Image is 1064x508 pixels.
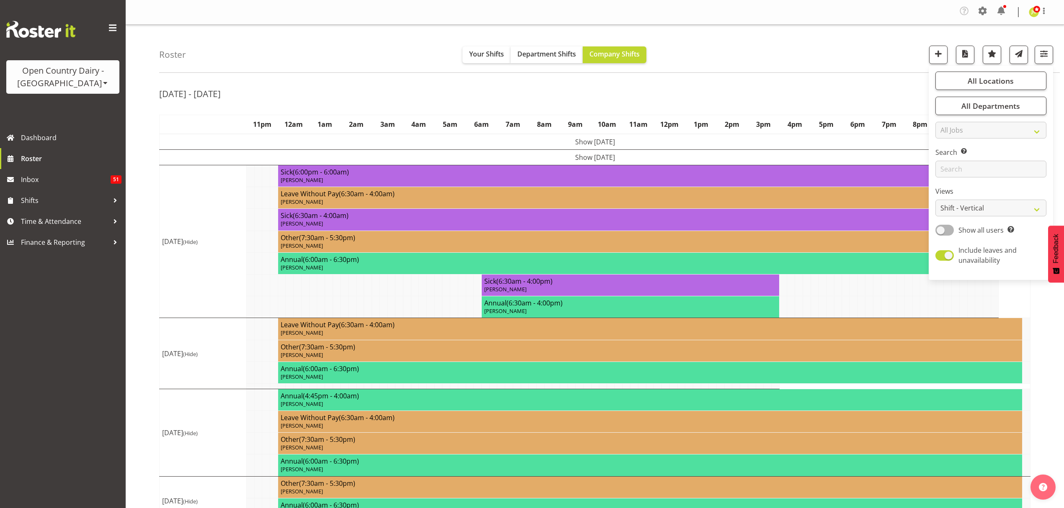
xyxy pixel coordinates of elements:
[904,115,936,134] th: 8pm
[929,46,948,64] button: Add a new shift
[281,329,323,336] span: [PERSON_NAME]
[281,373,323,380] span: [PERSON_NAME]
[309,115,341,134] th: 1am
[956,46,974,64] button: Download a PDF of the roster according to the set date range.
[462,46,511,63] button: Your Shifts
[281,264,323,271] span: [PERSON_NAME]
[293,167,349,177] span: (6:00pm - 6:00am)
[183,350,198,358] span: (Hide)
[281,190,1020,198] h4: Leave Without Pay
[591,115,622,134] th: 10am
[111,175,121,184] span: 51
[299,342,355,351] span: (7:30am - 5:30pm)
[1048,226,1064,282] button: Feedback - Show survey
[935,186,1046,196] label: Views
[685,115,717,134] th: 1pm
[183,429,198,437] span: (Hide)
[160,318,247,389] td: [DATE]
[484,285,527,293] span: [PERSON_NAME]
[281,479,1020,487] h4: Other
[466,115,497,134] th: 6am
[339,413,395,422] span: (6:30am - 4:00am)
[281,392,1020,400] h4: Annual
[484,299,777,307] h4: Annual
[935,97,1046,115] button: All Departments
[281,465,323,473] span: [PERSON_NAME]
[21,131,121,144] span: Dashboard
[246,115,278,134] th: 11pm
[506,298,563,308] span: (6:30am - 4:00pm)
[15,64,111,90] div: Open Country Dairy - [GEOGRAPHIC_DATA]
[434,115,466,134] th: 5am
[529,115,560,134] th: 8am
[183,238,198,246] span: (Hide)
[160,165,247,318] td: [DATE]
[281,220,323,227] span: [PERSON_NAME]
[21,194,109,207] span: Shifts
[160,389,247,476] td: [DATE]
[299,233,355,242] span: (7:30am - 5:30pm)
[968,76,1014,86] span: All Locations
[484,277,777,285] h4: Sick
[281,321,1020,329] h4: Leave Without Pay
[281,400,323,408] span: [PERSON_NAME]
[281,211,1020,220] h4: Sick
[779,115,811,134] th: 4pm
[717,115,748,134] th: 2pm
[403,115,434,134] th: 4am
[1010,46,1028,64] button: Send a list of all shifts for the selected filtered period to all rostered employees.
[281,444,323,451] span: [PERSON_NAME]
[654,115,685,134] th: 12pm
[281,343,1020,351] h4: Other
[160,134,1030,150] td: Show [DATE]
[935,72,1046,90] button: All Locations
[21,152,121,165] span: Roster
[303,457,359,466] span: (6:00am - 6:30pm)
[517,49,576,59] span: Department Shifts
[281,168,1020,176] h4: Sick
[183,498,198,505] span: (Hide)
[983,46,1001,64] button: Highlight an important date within the roster.
[303,255,359,264] span: (6:00am - 6:30pm)
[281,364,1020,373] h4: Annual
[281,435,1020,444] h4: Other
[748,115,779,134] th: 3pm
[278,115,309,134] th: 12am
[6,21,75,38] img: Rosterit website logo
[842,115,873,134] th: 6pm
[496,277,553,286] span: (6:30am - 4:00pm)
[281,242,323,249] span: [PERSON_NAME]
[281,233,1020,242] h4: Other
[583,46,646,63] button: Company Shifts
[811,115,842,134] th: 5pm
[1039,483,1047,491] img: help-xxl-2.png
[281,176,323,184] span: [PERSON_NAME]
[160,150,1030,165] td: Show [DATE]
[281,422,323,429] span: [PERSON_NAME]
[1029,7,1039,17] img: jessica-greenwood7429.jpg
[281,255,1020,264] h4: Annual
[21,173,111,186] span: Inbox
[341,115,372,134] th: 2am
[293,211,349,220] span: (6:30am - 4:00am)
[21,236,109,249] span: Finance & Reporting
[339,189,395,198] span: (6:30am - 4:00am)
[21,215,109,228] span: Time & Attendance
[159,50,186,59] h4: Roster
[159,88,221,99] h2: [DATE] - [DATE]
[589,49,640,59] span: Company Shifts
[958,246,1017,265] span: Include leaves and unavailability
[622,115,654,134] th: 11am
[372,115,403,134] th: 3am
[873,115,905,134] th: 7pm
[469,49,504,59] span: Your Shifts
[961,101,1020,111] span: All Departments
[303,364,359,373] span: (6:00am - 6:30pm)
[281,351,323,359] span: [PERSON_NAME]
[281,413,1020,422] h4: Leave Without Pay
[281,487,323,495] span: [PERSON_NAME]
[511,46,583,63] button: Department Shifts
[935,147,1046,157] label: Search
[497,115,529,134] th: 7am
[1052,234,1060,263] span: Feedback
